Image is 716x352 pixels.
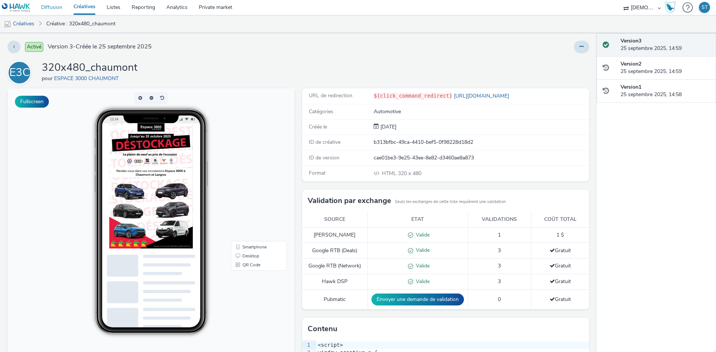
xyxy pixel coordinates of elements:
[413,262,430,269] span: Valide
[381,170,421,177] span: 320 x 480
[225,172,278,181] li: QR Code
[42,61,138,75] h1: 320x480_chaumont
[302,227,367,243] td: [PERSON_NAME]
[550,296,571,303] span: Gratuit
[302,259,367,274] td: Google RTB (Network)
[235,156,259,161] span: Smartphone
[498,262,501,269] span: 3
[379,123,396,130] span: [DATE]
[309,92,352,99] span: URL de redirection
[315,342,589,349] div: <script>
[9,62,30,83] div: E3C
[413,231,430,238] span: Valide
[309,169,326,177] span: Format
[367,212,468,227] th: Etat
[556,231,564,238] span: 1 $
[395,199,506,205] small: Seuls les exchanges de cette liste requièrent une validation
[531,212,589,227] th: Coût total
[302,274,367,290] td: Hawk DSP
[103,29,111,33] span: 12:14
[235,174,253,179] span: QR Code
[302,212,367,227] th: Source
[225,163,278,172] li: Desktop
[4,20,11,28] img: mobile
[379,123,396,131] div: Création 25 septembre 2025, 14:58
[621,60,710,76] div: 25 septembre 2025, 14:59
[15,96,49,108] button: Fullscreen
[621,60,641,67] strong: Version 2
[225,154,278,163] li: Smartphone
[309,154,339,161] span: ID de version
[665,1,676,13] img: Hawk Academy
[309,139,340,146] span: ID de créative
[621,83,641,91] strong: Version 1
[498,231,501,238] span: 1
[550,262,571,269] span: Gratuit
[374,93,452,99] code: ${click_command_redirect}
[621,83,710,99] div: 25 septembre 2025, 14:58
[54,75,122,82] a: ESPACE 3000 CHAUMONT
[309,123,327,130] span: Créée le
[413,278,430,285] span: Valide
[382,170,398,177] span: HTML
[2,3,31,12] img: undefined Logo
[374,154,588,162] div: cae01be3-9e25-43ee-8e82-d3460ae8a873
[309,108,333,115] span: Catégories
[7,69,34,76] a: E3C
[550,247,571,254] span: Gratuit
[371,294,464,305] button: Envoyer une demande de validation
[498,247,501,254] span: 3
[621,37,641,44] strong: Version 3
[374,139,588,146] div: b313bfbc-49ca-4410-bef5-0f98228d18d2
[48,42,152,51] span: Version 3 - Créée le 25 septembre 2025
[498,296,501,303] span: 0
[302,243,367,259] td: Google RTB (Deals)
[452,92,512,99] a: [URL][DOMAIN_NAME]
[42,75,54,82] span: pour
[621,37,710,53] div: 25 septembre 2025, 14:59
[550,278,571,285] span: Gratuit
[302,342,311,349] div: 1
[235,165,252,170] span: Desktop
[701,2,708,13] div: ST
[665,1,679,13] a: Hawk Academy
[308,195,391,206] h3: Validation par exchange
[413,247,430,254] span: Valide
[468,212,531,227] th: Validations
[302,289,367,309] td: Pubmatic
[308,323,337,334] h3: Contenu
[43,15,119,33] a: Créative : 320x480_chaumont
[498,278,501,285] span: 3
[374,108,588,115] div: Automotive
[25,42,43,52] span: Activé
